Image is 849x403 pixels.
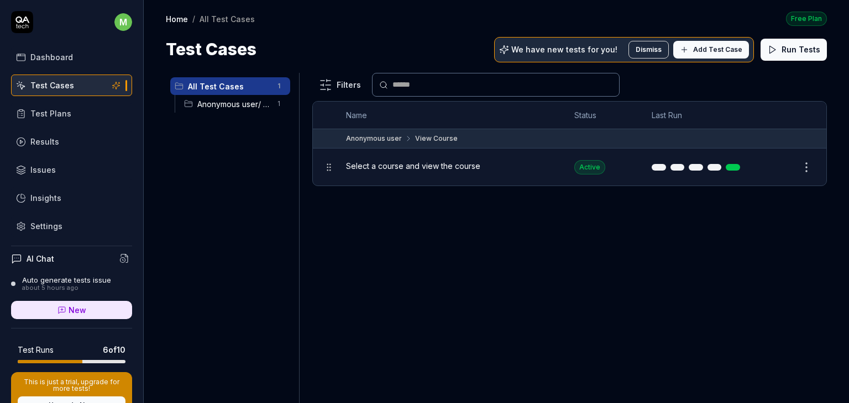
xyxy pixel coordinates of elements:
th: Status [563,102,641,129]
span: All Test Cases [188,81,270,92]
div: Issues [30,164,56,176]
div: Results [30,136,59,147]
a: Settings [11,215,132,237]
p: This is just a trial, upgrade for more tests! [18,379,125,392]
div: Active [574,160,605,174]
div: Free Plan [786,12,827,26]
button: Run Tests [761,39,827,61]
a: New [11,301,132,319]
a: Results [11,131,132,152]
h4: AI Chat [27,253,54,264]
button: Dismiss [628,41,669,59]
div: View Course [415,134,458,144]
span: Select a course and view the course [346,160,480,172]
th: Name [335,102,563,129]
a: Auto generate tests issueabout 5 hours ago [11,275,132,292]
div: / [192,13,195,24]
span: 6 of 10 [103,344,125,356]
div: Dashboard [30,51,73,63]
span: Add Test Case [693,45,742,55]
tr: Select a course and view the courseActive [313,149,826,185]
span: m [114,13,132,31]
div: Insights [30,192,61,204]
a: Issues [11,159,132,181]
div: Auto generate tests issue [22,275,111,284]
div: Test Cases [30,79,74,91]
a: Test Cases [11,75,132,96]
span: New [69,304,86,316]
div: Anonymous user [346,134,402,144]
th: Last Run [641,102,756,129]
a: Dashboard [11,46,132,68]
div: about 5 hours ago [22,284,111,292]
a: Test Plans [11,103,132,124]
div: Drag to reorderAnonymous user/ View Course1 [180,95,290,113]
button: Filters [312,74,368,96]
div: Test Plans [30,108,71,119]
h5: Test Runs [18,345,54,355]
a: Insights [11,187,132,209]
div: Settings [30,220,62,232]
span: 1 [272,79,286,93]
p: We have new tests for you! [511,46,617,54]
a: Home [166,13,188,24]
span: 1 [272,97,286,110]
div: All Test Cases [200,13,255,24]
button: m [114,11,132,33]
button: Free Plan [786,11,827,26]
span: Anonymous user/ View Course [197,98,270,110]
h1: Test Cases [166,37,256,62]
button: Add Test Case [673,41,749,59]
